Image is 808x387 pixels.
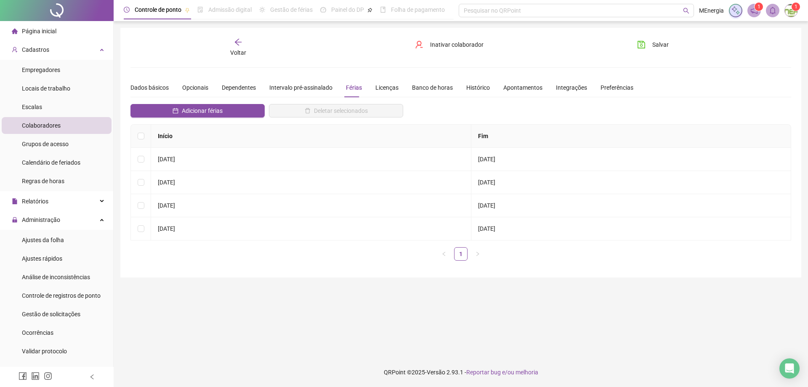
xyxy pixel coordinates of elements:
[158,156,175,163] span: [DATE]
[367,8,372,13] span: pushpin
[22,348,67,355] span: Validar protocolo
[437,247,451,261] button: left
[151,125,471,148] th: Início
[755,3,763,11] sup: 1
[441,251,447,256] span: left
[12,28,18,34] span: home
[471,247,484,261] button: right
[22,178,64,184] span: Regras de horas
[22,104,42,110] span: Escalas
[795,4,797,10] span: 1
[22,237,64,243] span: Ajustes da folha
[478,179,495,186] span: [DATE]
[437,247,451,261] li: Página anterior
[779,358,800,379] div: Open Intercom Messenger
[130,83,169,92] div: Dados básicos
[114,358,808,387] footer: QRPoint © 2025 - 2.93.1 -
[182,83,208,92] div: Opcionais
[637,40,646,49] span: save
[391,6,445,13] span: Folha de pagamento
[22,311,80,318] span: Gestão de solicitações
[44,372,52,380] span: instagram
[22,28,56,35] span: Página inicial
[158,179,175,186] span: [DATE]
[22,274,90,280] span: Análise de inconsistências
[757,4,760,10] span: 1
[475,251,480,256] span: right
[792,3,800,11] sup: Atualize o seu contato no menu Meus Dados
[699,6,724,15] span: MEnergia
[158,202,175,209] span: [DATE]
[471,125,792,148] th: Fim
[478,202,495,209] span: [DATE]
[31,372,40,380] span: linkedin
[769,7,776,14] span: bell
[12,47,18,53] span: user-add
[471,247,484,261] li: Próxima página
[269,104,403,117] button: Deletar selecionados
[331,6,364,13] span: Painel do DP
[173,108,178,114] span: calendar
[22,122,61,129] span: Colaboradores
[234,38,242,46] span: arrow-left
[208,6,252,13] span: Admissão digital
[412,83,453,92] div: Banco de horas
[22,46,49,53] span: Cadastros
[601,83,633,92] div: Preferências
[22,255,62,262] span: Ajustes rápidos
[731,6,740,15] img: sparkle-icon.fc2bf0ac1784a2077858766a79e2daf3.svg
[158,225,175,232] span: [DATE]
[19,372,27,380] span: facebook
[182,106,223,115] span: Adicionar férias
[409,38,490,51] button: Inativar colaborador
[130,104,265,117] button: Adicionar férias
[683,8,689,14] span: search
[652,40,669,49] span: Salvar
[12,217,18,223] span: lock
[466,83,490,92] div: Histórico
[124,7,130,13] span: clock-circle
[89,374,95,380] span: left
[270,6,313,13] span: Gestão de férias
[466,369,538,376] span: Reportar bug e/ou melhoria
[22,67,60,73] span: Empregadores
[320,7,326,13] span: dashboard
[785,4,797,17] img: 32526
[269,83,332,92] div: Intervalo pré-assinalado
[22,329,53,336] span: Ocorrências
[259,7,265,13] span: sun
[22,216,60,223] span: Administração
[222,83,256,92] div: Dependentes
[135,6,181,13] span: Controle de ponto
[375,83,399,92] div: Licenças
[478,156,495,163] span: [DATE]
[185,8,190,13] span: pushpin
[197,7,203,13] span: file-done
[415,40,423,49] span: user-delete
[22,292,101,299] span: Controle de registros de ponto
[12,198,18,204] span: file
[22,85,70,92] span: Locais de trabalho
[230,49,246,56] span: Voltar
[503,83,542,92] div: Apontamentos
[556,83,587,92] div: Integrações
[380,7,386,13] span: book
[22,366,86,373] span: Link para registro rápido
[427,369,445,376] span: Versão
[478,225,495,232] span: [DATE]
[22,198,48,205] span: Relatórios
[22,141,69,147] span: Grupos de acesso
[430,40,484,49] span: Inativar colaborador
[631,38,675,51] button: Salvar
[22,159,80,166] span: Calendário de feriados
[346,83,362,92] div: Férias
[750,7,758,14] span: notification
[454,248,467,260] a: 1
